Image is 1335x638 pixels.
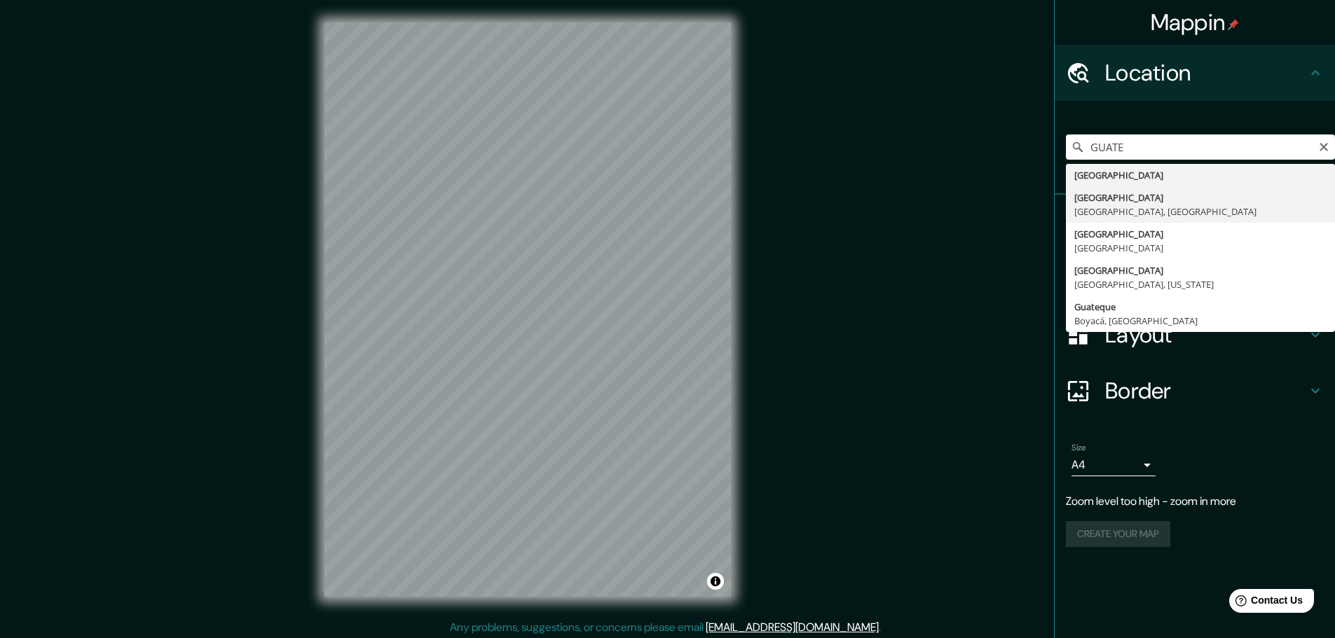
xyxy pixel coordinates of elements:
button: Toggle attribution [707,573,724,590]
h4: Border [1105,377,1307,405]
h4: Mappin [1151,8,1240,36]
div: A4 [1072,454,1156,476]
p: Zoom level too high - zoom in more [1066,493,1324,510]
div: Pins [1055,195,1335,251]
button: Clear [1318,139,1329,153]
img: pin-icon.png [1228,19,1239,30]
label: Size [1072,442,1086,454]
div: [GEOGRAPHIC_DATA], [US_STATE] [1074,277,1327,291]
div: Style [1055,251,1335,307]
iframe: Help widget launcher [1210,583,1320,623]
div: [GEOGRAPHIC_DATA] [1074,168,1327,182]
div: . [883,619,886,636]
h4: Location [1105,59,1307,87]
div: Boyacá, [GEOGRAPHIC_DATA] [1074,314,1327,328]
div: . [881,619,883,636]
div: Location [1055,45,1335,101]
p: Any problems, suggestions, or concerns please email . [450,619,881,636]
canvas: Map [324,22,731,597]
div: [GEOGRAPHIC_DATA] [1074,263,1327,277]
h4: Layout [1105,321,1307,349]
div: Layout [1055,307,1335,363]
input: Pick your city or area [1066,134,1335,160]
div: [GEOGRAPHIC_DATA] [1074,190,1327,204]
div: Border [1055,363,1335,419]
div: Guateque [1074,300,1327,314]
div: [GEOGRAPHIC_DATA] [1074,227,1327,241]
div: [GEOGRAPHIC_DATA] [1074,241,1327,255]
a: [EMAIL_ADDRESS][DOMAIN_NAME] [706,620,879,634]
div: [GEOGRAPHIC_DATA], [GEOGRAPHIC_DATA] [1074,204,1327,219]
